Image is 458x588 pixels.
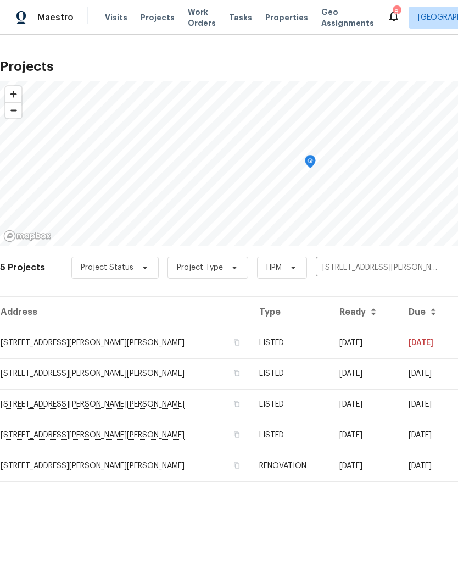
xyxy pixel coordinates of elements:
[229,14,252,21] span: Tasks
[266,262,282,273] span: HPM
[265,12,308,23] span: Properties
[400,328,457,358] td: [DATE]
[400,451,457,481] td: [DATE]
[331,420,400,451] td: [DATE]
[177,262,223,273] span: Project Type
[400,358,457,389] td: [DATE]
[3,230,52,242] a: Mapbox homepage
[400,389,457,420] td: [DATE]
[331,389,400,420] td: [DATE]
[316,259,442,276] input: Search projects
[331,328,400,358] td: [DATE]
[321,7,374,29] span: Geo Assignments
[250,389,331,420] td: LISTED
[250,358,331,389] td: LISTED
[331,358,400,389] td: [DATE]
[331,451,400,481] td: Acq COE 2025-04-18T00:00:00.000Z
[250,328,331,358] td: LISTED
[232,461,242,470] button: Copy Address
[105,12,127,23] span: Visits
[141,12,175,23] span: Projects
[250,297,331,328] th: Type
[393,7,400,18] div: 8
[232,399,242,409] button: Copy Address
[5,86,21,102] button: Zoom in
[5,103,21,118] span: Zoom out
[81,262,133,273] span: Project Status
[305,155,316,172] div: Map marker
[5,102,21,118] button: Zoom out
[400,297,457,328] th: Due
[250,420,331,451] td: LISTED
[232,337,242,347] button: Copy Address
[331,297,400,328] th: Ready
[250,451,331,481] td: RENOVATION
[232,368,242,378] button: Copy Address
[400,420,457,451] td: [DATE]
[232,430,242,440] button: Copy Address
[37,12,74,23] span: Maestro
[188,7,216,29] span: Work Orders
